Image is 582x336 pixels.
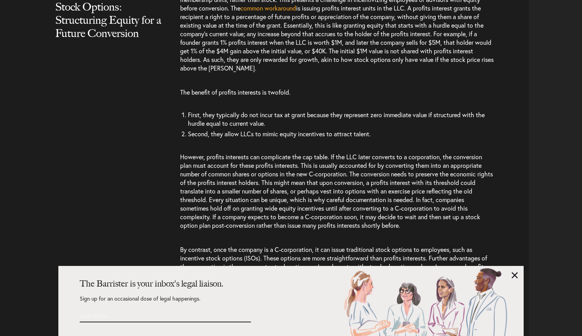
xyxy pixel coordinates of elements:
[180,88,291,96] span: The benefit of profits interests is twofold.
[80,278,223,289] strong: The Barrister is your inbox's legal liaison.
[188,130,371,138] span: Second, they allow LLCs to mimic equity incentives to attract talent.
[240,4,296,12] a: common workaround
[180,153,493,229] span: However, profits interests can complicate the cap table. If the LLC later converts to a corporati...
[180,4,494,72] span: is issuing profits interest units in the LLC. A profits interest grants the recipient a right to ...
[80,296,251,309] p: Sign up for an occasional dose of legal happenings.
[80,309,208,322] input: Email Address
[188,111,485,127] span: First, they typically do not incur tax at grant because they represent zero immediate value if st...
[180,245,492,322] span: By contrast, once the company is a C-corporation, it can issue traditional stock options to emplo...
